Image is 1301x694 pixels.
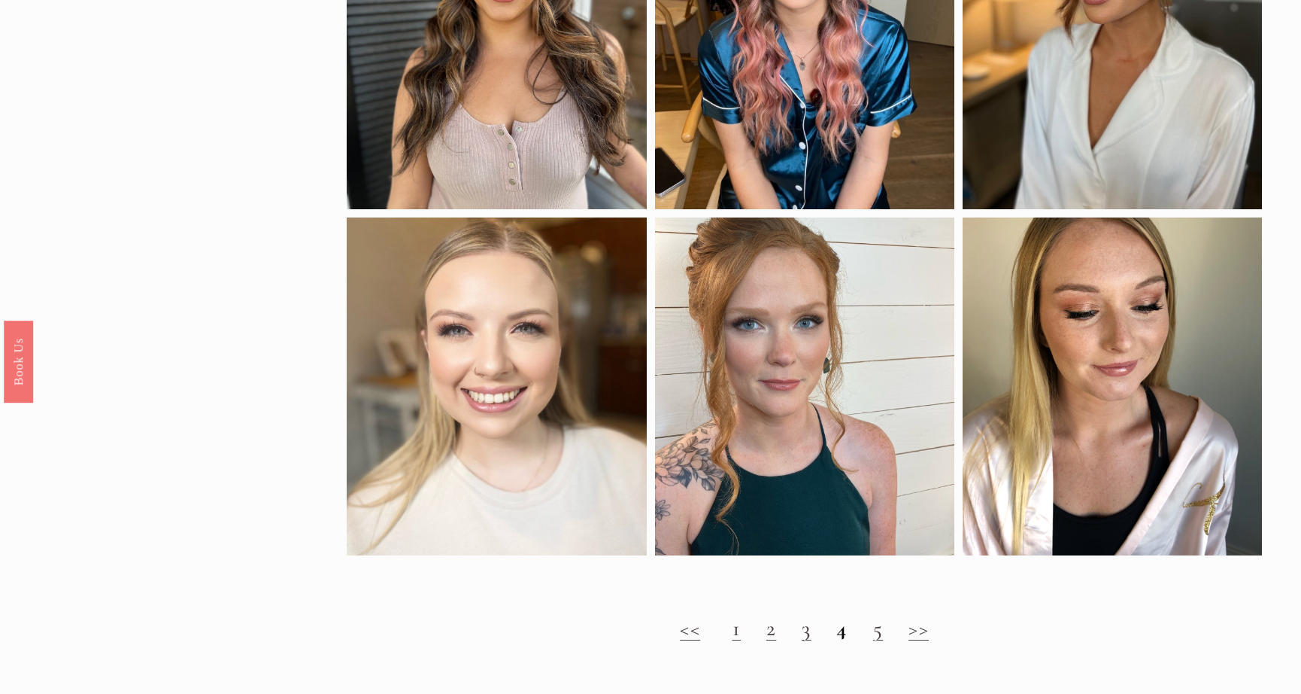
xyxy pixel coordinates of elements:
[732,615,741,641] a: 1
[873,615,883,641] a: 5
[908,615,929,641] a: >>
[802,615,811,641] a: 3
[836,615,847,641] strong: 4
[766,615,776,641] a: 2
[4,321,33,403] a: Book Us
[680,615,700,641] a: <<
